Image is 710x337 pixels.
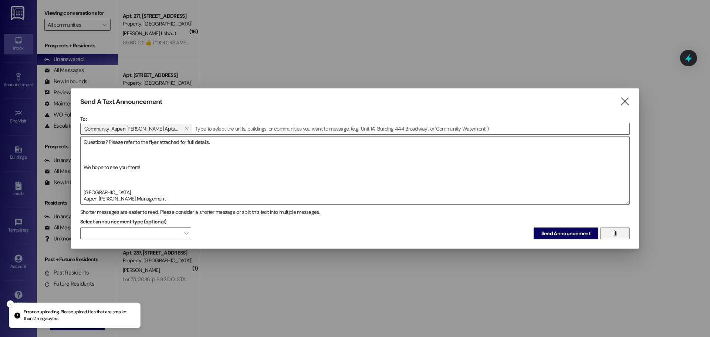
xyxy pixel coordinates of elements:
[80,98,162,106] h3: Send A Text Announcement
[620,98,630,105] i: 
[612,230,618,236] i: 
[181,124,192,134] button: Community: Aspen Meadows Apts (4007)
[81,137,629,204] textarea: Dear Aspen [PERSON_NAME] Residents, You're invited to our Food Pantry Pop-Up Market – open exclus...
[80,208,630,216] div: Shorter messages are easier to read. Please consider a shorter message or split this text into mu...
[193,123,629,134] input: Type to select the units, buildings, or communities you want to message. (e.g. 'Unit 1A', 'Buildi...
[185,126,189,132] i: 
[84,124,178,134] span: Community: Aspen Meadows Apts (4007)
[534,228,598,239] button: Send Announcement
[80,137,630,205] div: Dear Aspen [PERSON_NAME] Residents, You're invited to our Food Pantry Pop-Up Market – open exclus...
[80,216,167,228] label: Select announcement type (optional)
[541,230,591,237] span: Send Announcement
[24,309,134,322] p: Error on uploading. Please upload files that are smaller than 2 megabytes
[80,115,630,123] p: To:
[7,300,14,308] button: Close toast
